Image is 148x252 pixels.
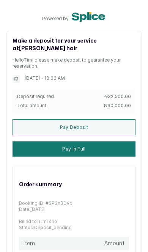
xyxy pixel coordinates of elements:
p: Deposit required [17,94,54,100]
button: Pay in Full [13,141,135,157]
p: Booking ID: # SP3nBDvd [19,200,129,206]
p: Billed to: Timi sho [19,219,129,225]
p: ₦60,000.00 [104,103,131,109]
p: ₦32,500.00 [104,94,131,100]
p: Hello Timi , please make deposit to guarantee your reservation. [13,57,135,69]
p: Powered by [42,16,69,22]
p: Status: deposit_pending [19,225,129,231]
p: Date: [DATE] [19,206,129,212]
h1: Amount [104,240,124,247]
h1: Make a deposit for your service at [PERSON_NAME] hair [13,37,135,52]
p: [DATE] ・ 10:00 AM [25,75,65,83]
button: Pay Deposit [13,119,135,135]
p: Total amount [17,103,46,109]
h1: Item [24,240,35,247]
h2: Order summary [19,175,62,194]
